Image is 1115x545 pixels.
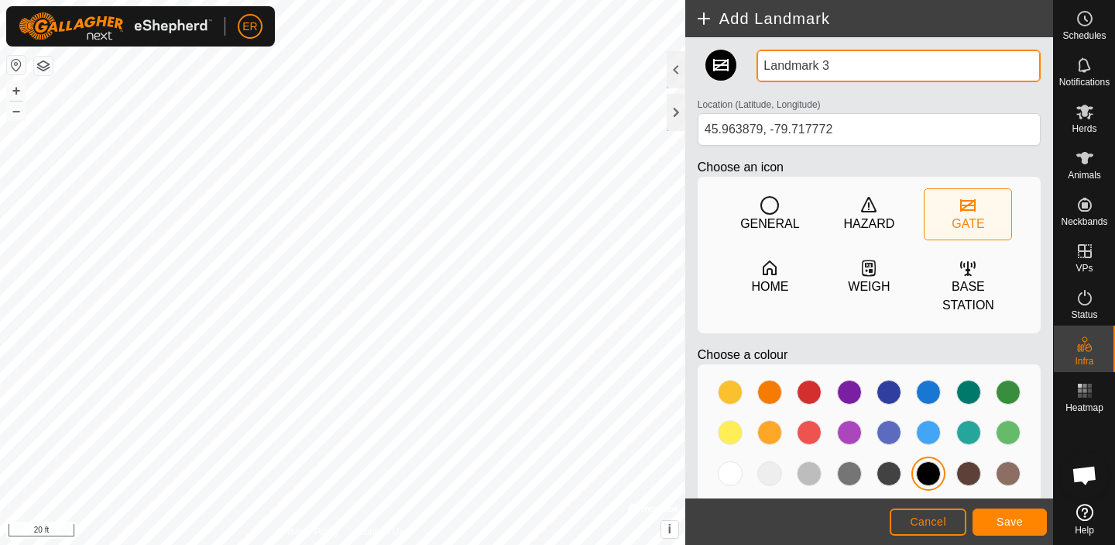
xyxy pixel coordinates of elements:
span: Schedules [1062,31,1106,40]
button: Map Layers [34,57,53,75]
button: Cancel [890,509,966,536]
span: Save [997,516,1023,528]
div: HAZARD [844,215,895,233]
span: Heatmap [1065,403,1103,412]
div: GATE [952,215,984,233]
span: Help [1075,526,1094,535]
span: ER [242,19,257,35]
div: BASE STATION [925,278,1011,315]
span: Cancel [910,516,946,528]
button: Reset Map [7,56,26,74]
span: Herds [1072,124,1096,133]
span: Infra [1075,357,1093,366]
span: i [668,523,671,536]
h2: Add Landmark [695,9,1053,28]
div: WEIGH [848,278,890,296]
div: HOME [751,278,788,296]
a: Privacy Policy [281,525,339,539]
span: VPs [1076,264,1093,273]
img: Gallagher Logo [19,12,212,40]
button: i [661,521,678,538]
div: GENERAL [740,215,799,233]
button: + [7,81,26,100]
button: Save [973,509,1047,536]
span: Neckbands [1061,217,1107,226]
a: Help [1054,498,1115,541]
p: Choose an icon [698,158,1041,177]
div: Open chat [1062,452,1108,498]
p: Choose a colour [698,346,1041,364]
a: Contact Us [358,525,403,539]
label: Location (Latitude, Longitude) [698,98,821,112]
button: – [7,102,26,120]
span: Animals [1068,171,1101,180]
span: Notifications [1059,78,1110,87]
span: Status [1071,310,1097,319]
